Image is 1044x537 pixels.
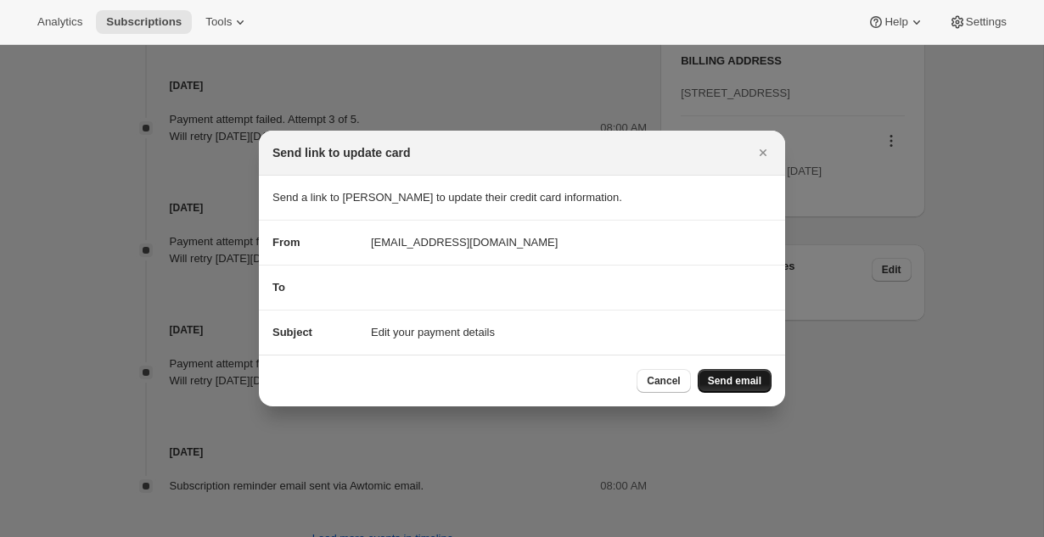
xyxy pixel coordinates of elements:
[371,234,558,251] span: [EMAIL_ADDRESS][DOMAIN_NAME]
[939,10,1017,34] button: Settings
[698,369,772,393] button: Send email
[371,324,495,341] span: Edit your payment details
[272,189,772,206] p: Send a link to [PERSON_NAME] to update their credit card information.
[272,236,300,249] span: From
[751,141,775,165] button: Close
[708,374,761,388] span: Send email
[195,10,259,34] button: Tools
[857,10,935,34] button: Help
[884,15,907,29] span: Help
[96,10,192,34] button: Subscriptions
[637,369,690,393] button: Cancel
[272,326,312,338] span: Subject
[272,144,411,161] h2: Send link to update card
[37,15,82,29] span: Analytics
[272,281,285,294] span: To
[966,15,1007,29] span: Settings
[205,15,232,29] span: Tools
[106,15,182,29] span: Subscriptions
[647,374,680,388] span: Cancel
[27,10,93,34] button: Analytics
